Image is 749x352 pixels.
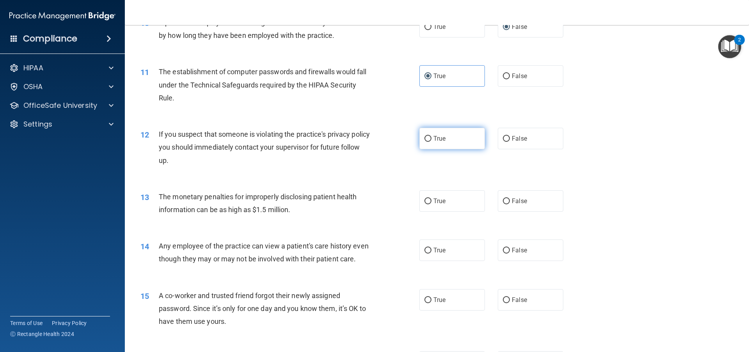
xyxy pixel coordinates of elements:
[433,23,445,30] span: True
[503,248,510,254] input: False
[52,319,87,327] a: Privacy Policy
[433,72,445,80] span: True
[424,297,431,303] input: True
[9,101,114,110] a: OfficeSafe University
[9,82,114,91] a: OSHA
[718,35,741,58] button: Open Resource Center, 2 new notifications
[9,63,114,73] a: HIPAA
[433,135,445,142] span: True
[424,136,431,142] input: True
[424,198,431,204] input: True
[159,291,366,325] span: A co-worker and trusted friend forgot their newly assigned password. Since it’s only for one day ...
[433,197,445,205] span: True
[9,8,115,24] img: PMB logo
[159,130,370,164] span: If you suspect that someone is violating the practice's privacy policy you should immediately con...
[23,120,52,129] p: Settings
[512,247,527,254] span: False
[512,72,527,80] span: False
[512,23,527,30] span: False
[159,68,366,102] span: The establishment of computer passwords and firewalls would fall under the Technical Safeguards r...
[10,330,74,338] span: Ⓒ Rectangle Health 2024
[512,197,527,205] span: False
[140,18,149,28] span: 10
[503,198,510,204] input: False
[23,101,97,110] p: OfficeSafe University
[512,135,527,142] span: False
[503,297,510,303] input: False
[424,73,431,79] input: True
[159,242,369,263] span: Any employee of the practice can view a patient's care history even though they may or may not be...
[738,40,741,50] div: 2
[10,319,43,327] a: Terms of Use
[9,120,114,129] a: Settings
[23,33,77,44] h4: Compliance
[424,248,431,254] input: True
[159,193,357,214] span: The monetary penalties for improperly disclosing patient health information can be as high as $1....
[140,68,149,77] span: 11
[433,247,445,254] span: True
[503,24,510,30] input: False
[503,136,510,142] input: False
[140,242,149,251] span: 14
[512,296,527,304] span: False
[23,63,43,73] p: HIPAA
[424,24,431,30] input: True
[23,82,43,91] p: OSHA
[140,130,149,139] span: 12
[433,296,445,304] span: True
[140,291,149,301] span: 15
[140,193,149,202] span: 13
[503,73,510,79] input: False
